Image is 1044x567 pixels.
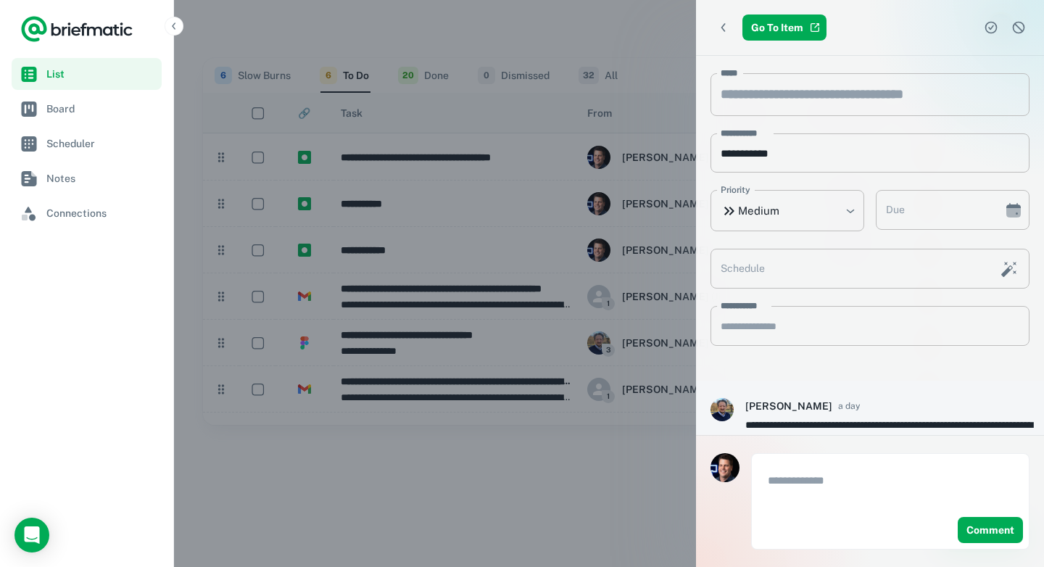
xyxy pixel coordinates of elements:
div: Load Chat [14,518,49,552]
span: Connections [46,205,156,221]
h6: [PERSON_NAME] [745,398,832,414]
img: Ross Howard [710,453,739,482]
button: Complete task [980,17,1002,38]
button: Schedule this task with AI [997,257,1022,281]
button: Comment [958,517,1023,543]
a: Logo [20,15,133,44]
button: Dismiss task [1008,17,1029,38]
a: Notes [12,162,162,194]
a: Board [12,93,162,125]
span: List [46,66,156,82]
div: Medium [710,190,864,231]
a: List [12,58,162,90]
a: Connections [12,197,162,229]
a: Scheduler [12,128,162,160]
span: Board [46,101,156,117]
label: Priority [721,183,750,196]
span: Scheduler [46,136,156,152]
button: Choose date [999,196,1028,225]
div: scrollable content [696,56,1044,435]
button: Back [710,15,737,41]
a: Go To Item [742,15,826,41]
span: a day [838,400,860,413]
img: f412a7ca-19ce-4a4f-8bba-26e9a6295b0d [710,398,734,421]
span: Notes [46,170,156,186]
